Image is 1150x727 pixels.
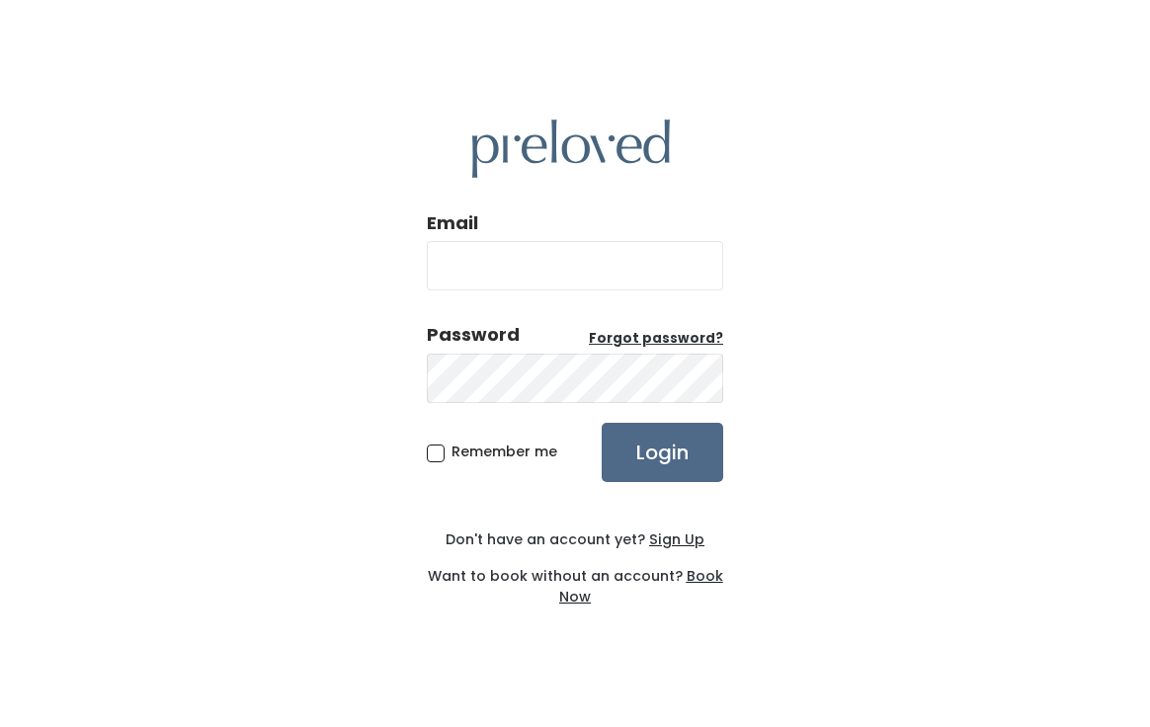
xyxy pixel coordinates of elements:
u: Forgot password? [589,329,723,348]
a: Sign Up [645,529,704,549]
div: Password [427,322,520,348]
div: Want to book without an account? [427,550,723,607]
span: Remember me [452,442,557,461]
label: Email [427,210,478,236]
a: Forgot password? [589,329,723,349]
input: Login [602,423,723,482]
a: Book Now [559,566,723,606]
div: Don't have an account yet? [427,529,723,550]
u: Sign Up [649,529,704,549]
img: preloved logo [472,120,670,178]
